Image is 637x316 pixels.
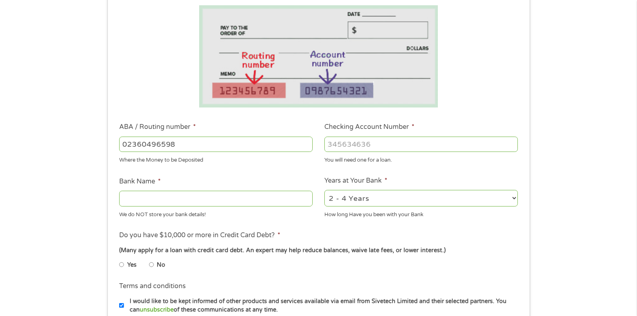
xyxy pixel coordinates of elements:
[119,282,186,291] label: Terms and conditions
[119,231,280,240] label: Do you have $10,000 or more in Credit Card Debt?
[324,154,518,164] div: You will need one for a loan.
[199,5,438,107] img: Routing number location
[140,306,174,313] a: unsubscribe
[119,177,161,186] label: Bank Name
[324,137,518,152] input: 345634636
[324,208,518,219] div: How long Have you been with your Bank
[124,297,520,314] label: I would like to be kept informed of other products and services available via email from Sivetech...
[127,261,137,270] label: Yes
[157,261,165,270] label: No
[324,177,387,185] label: Years at Your Bank
[119,154,313,164] div: Where the Money to be Deposited
[119,123,196,131] label: ABA / Routing number
[119,137,313,152] input: 263177916
[324,123,414,131] label: Checking Account Number
[119,208,313,219] div: We do NOT store your bank details!
[119,246,517,255] div: (Many apply for a loan with credit card debt. An expert may help reduce balances, waive late fees...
